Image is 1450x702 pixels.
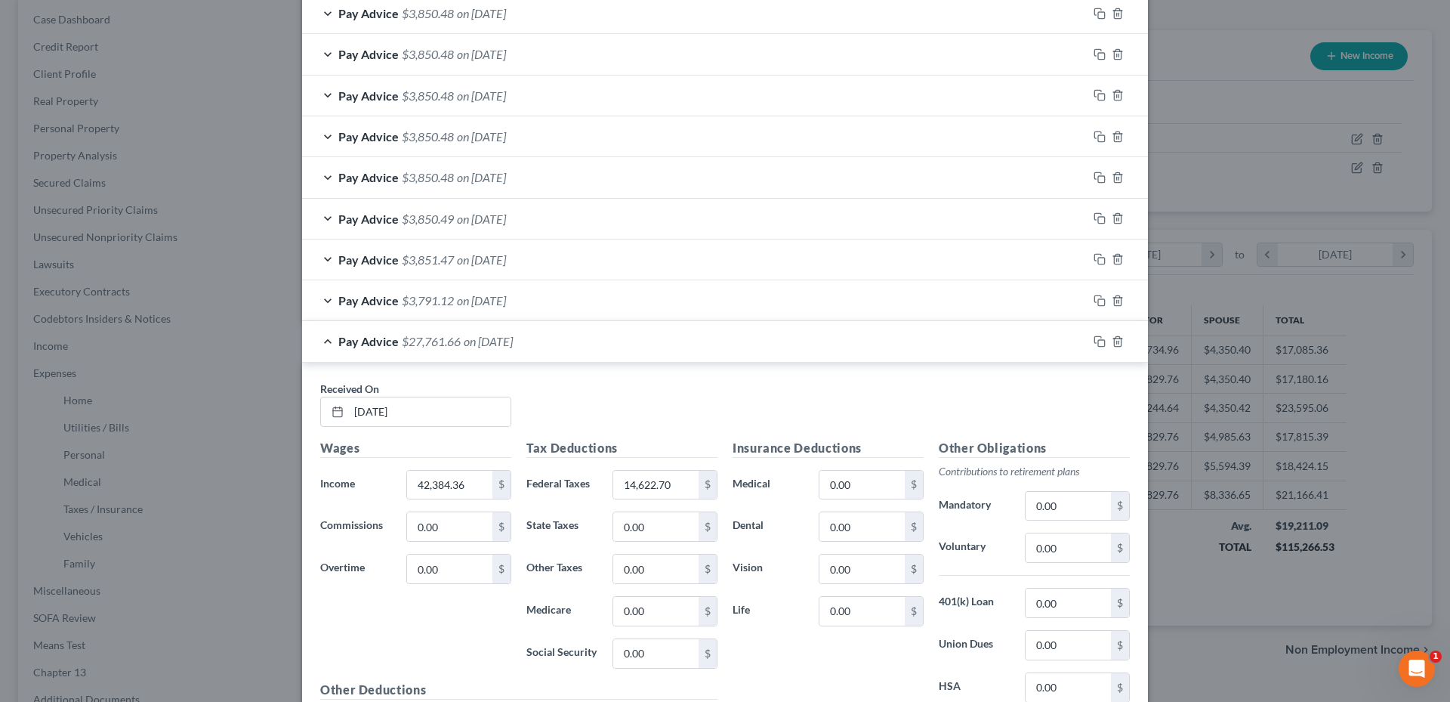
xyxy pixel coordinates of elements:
[699,471,717,499] div: $
[519,639,605,669] label: Social Security
[1399,651,1435,687] iframe: Intercom live chat
[313,554,399,584] label: Overtime
[338,252,399,267] span: Pay Advice
[492,471,511,499] div: $
[613,471,699,499] input: 0.00
[519,512,605,542] label: State Taxes
[338,170,399,184] span: Pay Advice
[733,439,924,458] h5: Insurance Deductions
[699,639,717,668] div: $
[407,471,492,499] input: 0.00
[402,252,454,267] span: $3,851.47
[819,555,905,583] input: 0.00
[1026,673,1111,702] input: 0.00
[457,6,506,20] span: on [DATE]
[613,512,699,541] input: 0.00
[1111,492,1129,521] div: $
[402,334,461,348] span: $27,761.66
[1430,651,1442,663] span: 1
[905,555,923,583] div: $
[457,212,506,226] span: on [DATE]
[338,47,399,61] span: Pay Advice
[492,555,511,583] div: $
[457,88,506,103] span: on [DATE]
[519,596,605,626] label: Medicare
[402,129,454,144] span: $3,850.48
[613,597,699,626] input: 0.00
[402,6,454,20] span: $3,850.48
[338,293,399,308] span: Pay Advice
[338,88,399,103] span: Pay Advice
[338,6,399,20] span: Pay Advice
[526,439,717,458] h5: Tax Deductions
[349,397,511,426] input: MM/DD/YYYY
[931,533,1017,563] label: Voluntary
[699,512,717,541] div: $
[1111,673,1129,702] div: $
[457,129,506,144] span: on [DATE]
[819,597,905,626] input: 0.00
[402,170,454,184] span: $3,850.48
[457,293,506,308] span: on [DATE]
[939,464,1130,479] p: Contributions to retirement plans
[320,477,355,490] span: Income
[725,470,811,500] label: Medical
[320,439,511,458] h5: Wages
[725,554,811,584] label: Vision
[1111,589,1129,617] div: $
[819,471,905,499] input: 0.00
[457,170,506,184] span: on [DATE]
[320,681,717,700] h5: Other Deductions
[320,382,379,395] span: Received On
[613,639,699,668] input: 0.00
[338,212,399,226] span: Pay Advice
[402,293,454,308] span: $3,791.12
[931,491,1017,521] label: Mandatory
[402,212,454,226] span: $3,850.49
[905,597,923,626] div: $
[939,439,1130,458] h5: Other Obligations
[402,47,454,61] span: $3,850.48
[905,471,923,499] div: $
[313,512,399,542] label: Commissions
[1026,589,1111,617] input: 0.00
[464,334,513,348] span: on [DATE]
[519,554,605,584] label: Other Taxes
[457,47,506,61] span: on [DATE]
[457,252,506,267] span: on [DATE]
[1026,631,1111,660] input: 0.00
[338,334,399,348] span: Pay Advice
[519,470,605,500] label: Federal Taxes
[819,512,905,541] input: 0.00
[613,555,699,583] input: 0.00
[407,555,492,583] input: 0.00
[1026,533,1111,562] input: 0.00
[1026,492,1111,521] input: 0.00
[407,512,492,541] input: 0.00
[931,630,1017,660] label: Union Dues
[725,512,811,542] label: Dental
[1111,631,1129,660] div: $
[492,512,511,541] div: $
[402,88,454,103] span: $3,850.48
[931,588,1017,618] label: 401(k) Loan
[338,129,399,144] span: Pay Advice
[905,512,923,541] div: $
[699,597,717,626] div: $
[699,555,717,583] div: $
[1111,533,1129,562] div: $
[725,596,811,626] label: Life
